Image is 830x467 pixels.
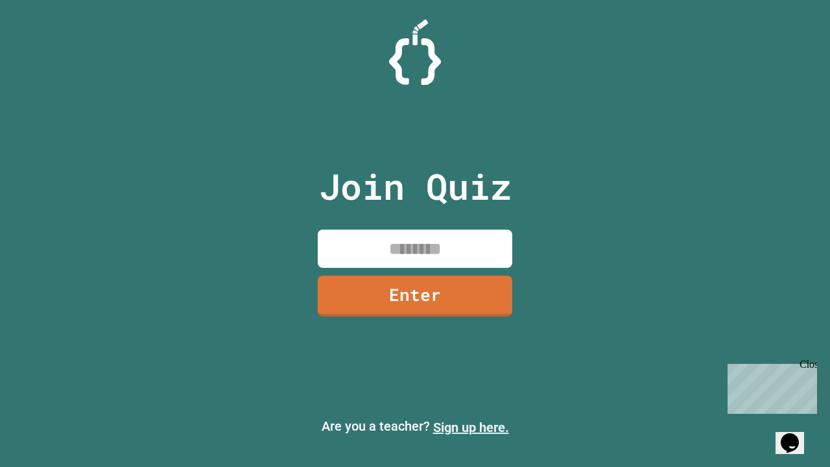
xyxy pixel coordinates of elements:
iframe: chat widget [776,415,817,454]
p: Are you a teacher? [10,416,820,437]
iframe: chat widget [722,359,817,414]
img: Logo.svg [389,19,441,85]
a: Enter [318,276,512,317]
p: Join Quiz [319,160,512,213]
div: Chat with us now!Close [5,5,89,82]
a: Sign up here. [433,420,509,435]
